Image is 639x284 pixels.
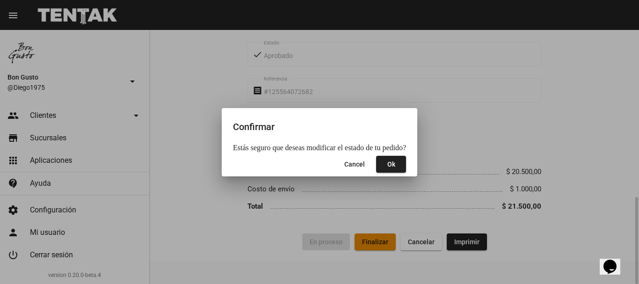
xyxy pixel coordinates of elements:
span: Ok [387,160,395,168]
button: Close dialog [376,156,406,173]
button: Close dialog [337,156,372,173]
span: Cancel [344,160,365,168]
iframe: chat widget [600,247,630,275]
h2: Confirmar [233,119,406,134]
mat-dialog-content: Estás seguro que deseas modificar el estado de tu pedido? [222,144,417,152]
